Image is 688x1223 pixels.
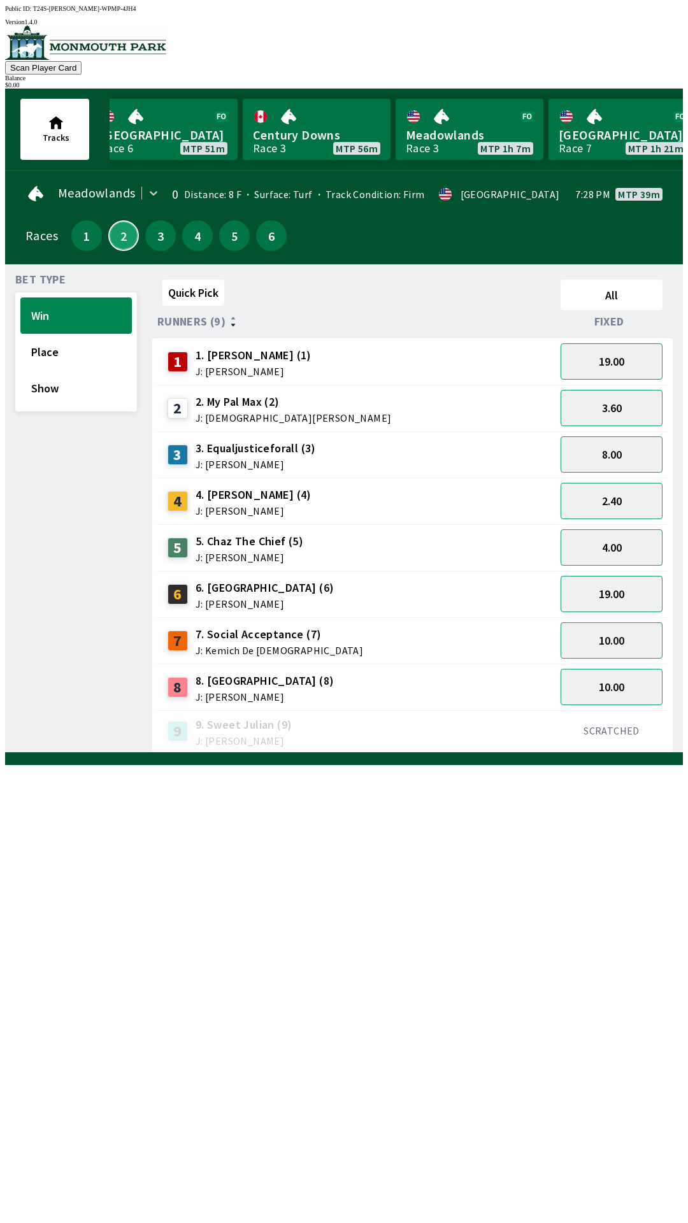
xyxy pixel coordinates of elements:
span: J: [PERSON_NAME] [196,692,334,702]
div: Race 3 [406,143,439,154]
button: 3 [145,220,176,251]
div: 0 [169,189,178,199]
span: 2.40 [602,494,622,508]
span: Bet Type [15,275,66,285]
span: 6. [GEOGRAPHIC_DATA] (6) [196,580,334,596]
button: All [561,280,663,310]
span: Surface: Turf [241,188,313,201]
span: MTP 1h 21m [628,143,684,154]
button: Tracks [20,99,89,160]
span: 7. Social Acceptance (7) [196,626,363,643]
div: Race 6 [100,143,133,154]
span: All [566,288,657,303]
div: 8 [168,677,188,697]
div: 1 [168,352,188,372]
span: Win [31,308,121,323]
span: Fixed [594,317,624,327]
span: J: [DEMOGRAPHIC_DATA][PERSON_NAME] [196,413,392,423]
div: Public ID: [5,5,683,12]
span: Runners (9) [157,317,226,327]
div: 6 [168,584,188,604]
span: 4.00 [602,540,622,555]
button: 8.00 [561,436,663,473]
span: 7:28 PM [575,189,610,199]
div: SCRATCHED [561,724,663,737]
button: Show [20,370,132,406]
span: 1 [75,231,99,240]
button: 2 [108,220,139,251]
span: 8. [GEOGRAPHIC_DATA] (8) [196,673,334,689]
span: J: [PERSON_NAME] [196,366,312,376]
span: 9. Sweet Julian (9) [196,717,292,733]
button: 4.00 [561,529,663,566]
span: Quick Pick [168,285,219,300]
span: 19.00 [599,587,624,601]
div: Race 7 [559,143,592,154]
div: 3 [168,445,188,465]
span: Meadowlands [406,127,533,143]
span: Tracks [43,132,69,143]
button: 6 [256,220,287,251]
span: 8.00 [602,447,622,462]
div: 7 [168,631,188,651]
span: 5. Chaz The Chief (5) [196,533,303,550]
button: 1 [71,220,102,251]
span: 10.00 [599,633,624,648]
span: 3.60 [602,401,622,415]
span: J: [PERSON_NAME] [196,599,334,609]
span: 4 [185,231,210,240]
button: 5 [219,220,250,251]
button: 10.00 [561,669,663,705]
span: 3 [148,231,173,240]
a: Century DownsRace 3MTP 56m [243,99,391,160]
a: MeadowlandsRace 3MTP 1h 7m [396,99,543,160]
span: 2. My Pal Max (2) [196,394,392,410]
span: 4. [PERSON_NAME] (4) [196,487,312,503]
span: Century Downs [253,127,380,143]
span: Place [31,345,121,359]
span: J: [PERSON_NAME] [196,736,292,746]
div: $ 0.00 [5,82,683,89]
div: Runners (9) [157,315,555,328]
span: 19.00 [599,354,624,369]
div: 5 [168,538,188,558]
span: 3. Equaljusticeforall (3) [196,440,316,457]
a: [GEOGRAPHIC_DATA]Race 6MTP 51m [90,99,238,160]
img: venue logo [5,25,166,60]
button: 3.60 [561,390,663,426]
button: Quick Pick [162,280,224,306]
button: 2.40 [561,483,663,519]
button: 19.00 [561,576,663,612]
span: 5 [222,231,247,240]
div: Races [25,231,58,241]
span: [GEOGRAPHIC_DATA] [559,127,686,143]
button: 4 [182,220,213,251]
div: 4 [168,491,188,511]
div: Fixed [555,315,668,328]
div: Race 3 [253,143,286,154]
span: J: [PERSON_NAME] [196,506,312,516]
span: MTP 51m [183,143,225,154]
span: Distance: 8 F [184,188,241,201]
button: 19.00 [561,343,663,380]
span: 10.00 [599,680,624,694]
button: 10.00 [561,622,663,659]
div: Version 1.4.0 [5,18,683,25]
span: T24S-[PERSON_NAME]-WPMP-4JH4 [33,5,136,12]
button: Scan Player Card [5,61,82,75]
span: J: Kemich De [DEMOGRAPHIC_DATA] [196,645,363,655]
span: 1. [PERSON_NAME] (1) [196,347,312,364]
div: 9 [168,721,188,741]
span: 6 [259,231,283,240]
span: J: [PERSON_NAME] [196,459,316,469]
span: J: [PERSON_NAME] [196,552,303,562]
span: [GEOGRAPHIC_DATA] [100,127,227,143]
span: MTP 56m [336,143,378,154]
button: Place [20,334,132,370]
div: [GEOGRAPHIC_DATA] [461,189,560,199]
div: 2 [168,398,188,418]
div: Balance [5,75,683,82]
span: MTP 39m [618,189,660,199]
span: Track Condition: Firm [313,188,425,201]
span: MTP 1h 7m [480,143,531,154]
